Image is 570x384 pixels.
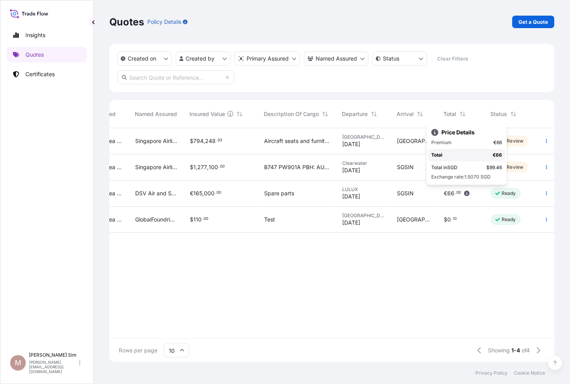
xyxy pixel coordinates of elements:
a: Get a Quote [512,16,554,28]
span: € [444,191,447,196]
p: Get a Quote [518,18,548,26]
a: Insights [7,27,87,43]
span: B747 PW901A PBH: AUXILIARY POWER UNIT [264,163,330,171]
span: Spare parts [264,189,294,197]
a: Certificates [7,66,87,82]
button: Sort [509,109,518,119]
span: Departure [342,110,368,118]
p: Created by [186,55,215,63]
span: $ [444,217,447,222]
button: certificateStatus Filter options [372,52,427,66]
span: . [455,191,456,194]
p: [PERSON_NAME] Sim [29,352,77,358]
span: 00 [220,165,225,168]
button: createdOn Filter options [117,52,172,66]
span: LULUX [342,186,384,193]
span: Singapore Airlines [135,163,177,171]
button: createdBy Filter options [176,52,231,66]
span: $ [190,138,193,144]
span: M [15,359,21,367]
p: Ready [502,190,516,196]
button: Sort [369,109,379,119]
button: Clear Filters [431,52,475,65]
span: 0 [447,217,451,222]
span: Rows per page [119,346,157,354]
p: Premium [431,139,452,146]
span: [GEOGRAPHIC_DATA] [397,216,431,223]
p: Price Details [441,129,475,136]
span: € [190,191,193,196]
span: , [202,191,204,196]
span: 165 [193,191,202,196]
p: Quotes [25,51,44,59]
span: 1-4 [511,346,520,354]
span: Named Assured [135,110,177,118]
button: Sort [320,109,330,119]
span: Singapore Airlines [135,137,177,145]
button: cargoOwner Filter options [304,52,368,66]
p: Named Assured [316,55,357,63]
p: Total [431,152,442,158]
span: 000 [204,191,214,196]
a: Quotes [7,47,87,63]
span: Description Of Cargo [264,110,319,118]
button: distributor Filter options [234,52,300,66]
span: , [204,138,205,144]
span: 794 [193,138,204,144]
span: 100 [209,164,218,170]
span: 66 [447,191,454,196]
span: Primary Assured [72,110,116,118]
button: Sort [415,109,425,119]
span: Insured Value [189,110,225,118]
span: $ [190,164,193,170]
span: Status [490,110,507,118]
p: Ready [502,216,516,223]
span: . [216,139,217,142]
span: 00 [216,191,221,194]
span: 277 [197,164,207,170]
span: SGSIN [397,163,414,171]
p: Clear Filters [438,55,468,63]
span: Aircraft seats and furniture [264,137,330,145]
span: . [202,218,203,220]
span: [DATE] [342,166,360,174]
p: In Review [502,164,524,170]
p: Status [383,55,399,63]
span: [DATE] [342,219,360,227]
span: Showing [488,346,510,354]
button: Sort [458,109,467,119]
span: . [451,218,452,220]
p: Total in SGD [431,164,457,171]
p: Exchange rate: 1.5070 SGD [431,174,502,180]
span: . [218,165,220,168]
span: 93 [218,139,222,142]
input: Search Quote or Reference... [117,70,234,84]
span: 10 [453,218,457,220]
p: Insights [25,31,45,39]
span: Test [264,216,275,223]
span: 1 [193,164,196,170]
span: GlobalFoundries [GEOGRAPHIC_DATA] [135,216,177,223]
p: In Review [502,138,524,144]
span: Total [443,110,456,118]
a: Cookie Notice [514,370,545,376]
span: [GEOGRAPHIC_DATA] [342,213,384,219]
p: Quotes [109,16,144,28]
p: €66 [493,152,502,158]
p: Privacy Policy [475,370,507,376]
p: Policy Details [147,18,181,26]
p: Certificates [25,70,55,78]
span: [DATE] [342,193,360,200]
span: . [215,191,216,194]
span: 00 [456,191,461,194]
span: [DATE] [342,140,360,148]
span: Arrival [397,110,414,118]
button: Sort [235,109,244,119]
span: SGSIN [397,189,414,197]
span: of 4 [522,346,530,354]
p: [PERSON_NAME][EMAIL_ADDRESS][DOMAIN_NAME] [29,360,77,374]
span: , [196,164,197,170]
p: $99.46 [486,164,502,171]
span: DSV Air and Sea Singapore Pte Ltd [135,189,177,197]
